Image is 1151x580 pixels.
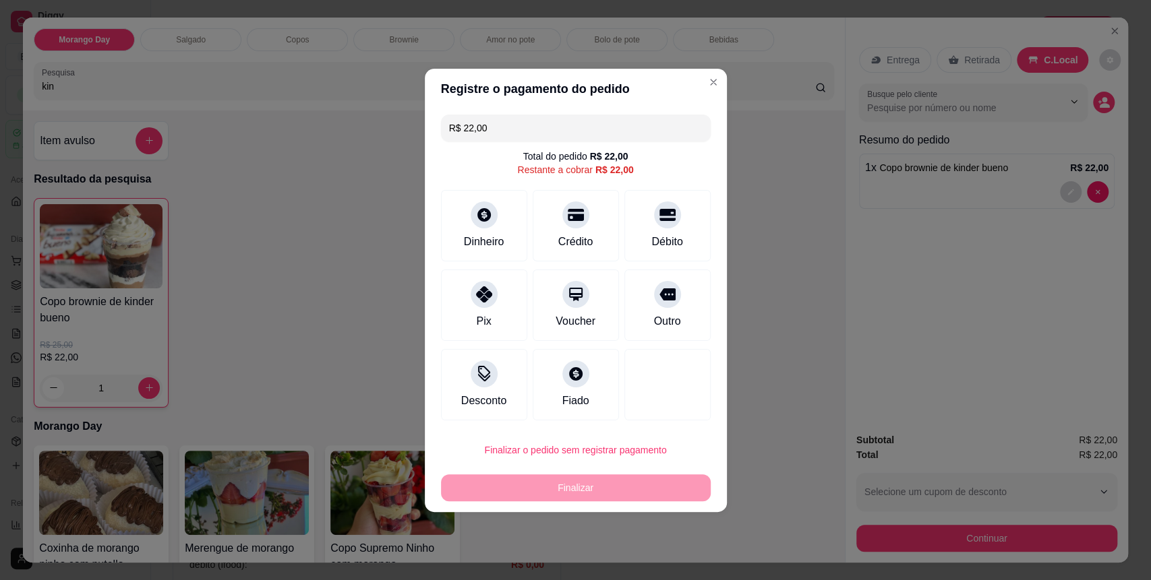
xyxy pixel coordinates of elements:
input: Ex.: hambúrguer de cordeiro [449,115,703,141]
button: Close [703,71,724,93]
div: Desconto [461,393,507,409]
div: Total do pedido [523,150,628,163]
div: Outro [653,313,680,329]
div: R$ 22,00 [590,150,628,163]
header: Registre o pagamento do pedido [425,69,727,109]
button: Finalizar o pedido sem registrar pagamento [441,437,711,463]
div: Pix [476,313,491,329]
div: Voucher [556,313,595,329]
div: Débito [651,234,682,250]
div: Crédito [558,234,593,250]
div: Restante a cobrar [517,163,633,176]
div: R$ 22,00 [595,163,634,176]
div: Fiado [562,393,589,409]
div: Dinheiro [464,234,504,250]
